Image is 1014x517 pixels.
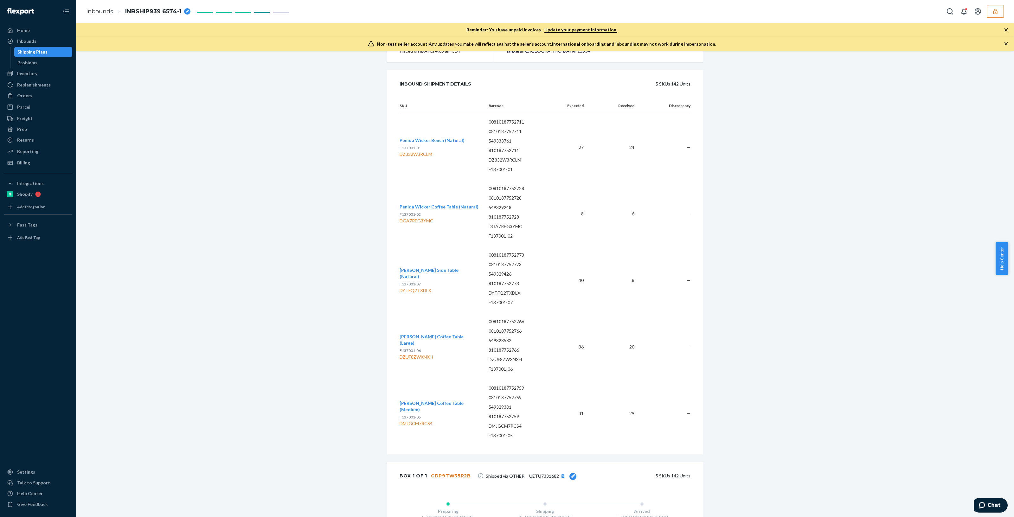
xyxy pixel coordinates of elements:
p: DYTFQ2TXDLX [489,290,552,296]
a: Help Center [4,488,72,499]
span: — [687,344,690,349]
span: UETU7331682 [529,473,559,479]
p: 0810187752759 [489,394,552,401]
p: 810187752773 [489,280,552,287]
a: Returns [4,135,72,145]
td: 29 [589,380,640,447]
p: 00810187752711 [489,119,552,125]
div: Prep [17,126,27,132]
p: Reminder: You have unpaid invoices. [466,27,617,33]
div: DZUF8ZWXNXH [400,354,478,360]
a: Update your payment information. [544,27,617,33]
a: Settings [4,467,72,477]
p: 0810187752728 [489,195,552,201]
p: 0810187752773 [489,261,552,268]
p: DZ332W3RCLM [489,157,552,163]
p: 810187752759 [489,413,552,420]
td: 31 [557,380,589,447]
div: Returns [17,137,34,143]
div: Parcel [17,104,30,110]
a: Parcel [4,102,72,112]
th: Received [589,98,640,114]
a: Inbounds [4,36,72,46]
div: CDP9TW35R2B [431,473,471,479]
p: 00810187752766 [489,318,552,325]
div: Box 1 of 1 [400,469,471,482]
a: Inbounds [86,8,113,15]
p: F137001-06 [489,366,552,372]
p: 810187752728 [489,214,552,220]
th: SKU [400,98,484,114]
p: 0810187752711 [489,128,552,135]
p: DMJGCM7RCS4 [489,423,552,429]
span: — [687,144,690,150]
div: Preparing [400,508,497,514]
a: Reporting [4,146,72,156]
p: 00810187752759 [489,385,552,391]
p: 549329301 [489,404,552,410]
div: Billing [17,160,30,166]
div: Replenishments [17,82,51,88]
img: Flexport logo [7,8,34,15]
a: Billing [4,158,72,168]
span: — [687,211,690,216]
p: F137001-05 [489,432,552,439]
p: DZUF8ZWXNXH [489,356,552,363]
a: Problems [14,58,73,68]
a: Add Fast Tag [4,233,72,243]
th: Expected [557,98,589,114]
p: F137001-01 [489,166,552,173]
th: Barcode [484,98,557,114]
div: Shipping Plans [17,49,48,55]
span: [PERSON_NAME] Coffee Table (Medium) [400,400,464,412]
button: Close Navigation [60,5,72,18]
td: 8 [589,247,640,314]
div: Inbounds [17,38,36,44]
button: Penida Wicker Coffee Table (Natural) [400,204,478,210]
div: Talk to Support [17,480,50,486]
span: [PERSON_NAME] Side Table (Natural) [400,267,459,279]
p: 810187752711 [489,147,552,154]
p: F137001-02 [489,233,552,239]
div: DZ332W3RCLM [400,151,465,157]
p: 549333761 [489,138,552,144]
div: Any updates you make will reflect against the seller's account. [377,41,716,47]
span: — [687,278,690,283]
td: 40 [557,247,589,314]
div: Reporting [17,148,38,155]
div: Problems [17,60,37,66]
td: 20 [589,314,640,380]
div: Fast Tags [17,222,37,228]
button: Help Center [996,242,1008,275]
span: Penida Wicker Coffee Table (Natural) [400,204,478,209]
div: Add Fast Tag [17,235,40,240]
button: Open Search Box [944,5,956,18]
span: Penida Wicker Bench (Natural) [400,137,465,143]
p: 549329426 [489,271,552,277]
button: Give Feedback [4,499,72,509]
span: F137001-01 [400,145,421,150]
p: 00810187752773 [489,252,552,258]
div: 5 SKUs 142 Units [485,78,690,90]
iframe: Opens a widget where you can chat to one of our agents [974,498,1008,514]
button: Open notifications [958,5,970,18]
div: Shopify [17,191,33,197]
button: [object Object] [559,472,567,480]
div: Add Integration [17,204,45,209]
td: 24 [589,114,640,181]
p: 810187752766 [489,347,552,353]
span: [PERSON_NAME] Coffee Table (Large) [400,334,464,346]
span: F137001-06 [400,348,421,353]
span: F137001-05 [400,415,421,419]
span: — [687,411,690,416]
a: Shopify [4,189,72,199]
div: DGA7REG3YMC [400,218,478,224]
p: F137001-07 [489,299,552,306]
div: DYTFQ2TXDLX [400,287,478,294]
a: Inventory [4,68,72,79]
button: [PERSON_NAME] Coffee Table (Medium) [400,400,478,413]
a: Add Integration [4,202,72,212]
p: DGA7REG3YMC [489,223,552,230]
